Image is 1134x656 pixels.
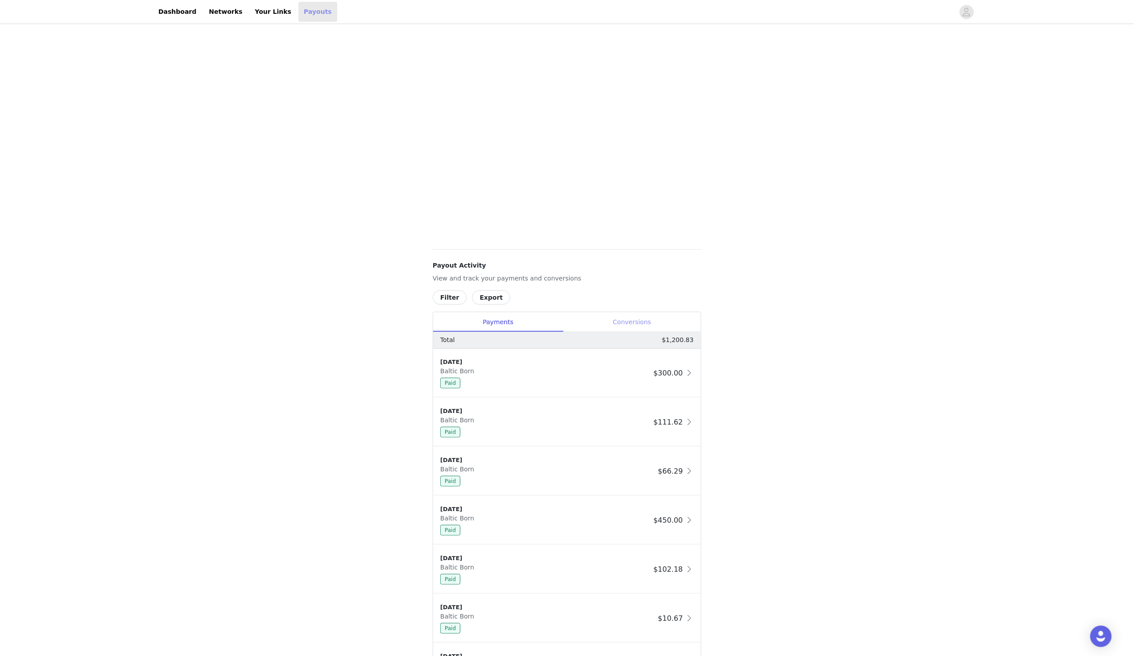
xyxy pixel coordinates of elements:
[563,312,701,332] div: Conversions
[433,349,701,398] div: clickable-list-item
[440,613,478,620] span: Baltic Born
[433,274,701,283] p: View and track your payments and conversions
[440,603,654,612] div: [DATE]
[440,456,654,465] div: [DATE]
[440,427,460,437] span: Paid
[654,516,683,524] span: $450.00
[440,574,460,585] span: Paid
[654,369,683,377] span: $300.00
[440,407,650,416] div: [DATE]
[433,398,701,447] div: clickable-list-item
[440,505,650,514] div: [DATE]
[962,5,971,19] div: avatar
[440,525,460,536] span: Paid
[440,367,478,375] span: Baltic Born
[440,417,478,424] span: Baltic Born
[658,614,683,623] span: $10.67
[153,2,202,22] a: Dashboard
[440,335,455,345] p: Total
[433,290,467,305] button: Filter
[203,2,248,22] a: Networks
[440,623,460,634] span: Paid
[440,554,650,563] div: [DATE]
[440,515,478,522] span: Baltic Born
[1090,626,1112,647] div: Open Intercom Messenger
[440,378,460,388] span: Paid
[658,467,683,475] span: $66.29
[433,261,701,270] h4: Payout Activity
[298,2,337,22] a: Payouts
[433,312,563,332] div: Payments
[654,565,683,573] span: $102.18
[433,545,701,594] div: clickable-list-item
[440,476,460,487] span: Paid
[433,447,701,496] div: clickable-list-item
[662,335,694,345] p: $1,200.83
[440,466,478,473] span: Baltic Born
[249,2,297,22] a: Your Links
[433,594,701,643] div: clickable-list-item
[433,496,701,545] div: clickable-list-item
[472,290,510,305] button: Export
[440,358,650,367] div: [DATE]
[440,564,478,571] span: Baltic Born
[654,418,683,426] span: $111.62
